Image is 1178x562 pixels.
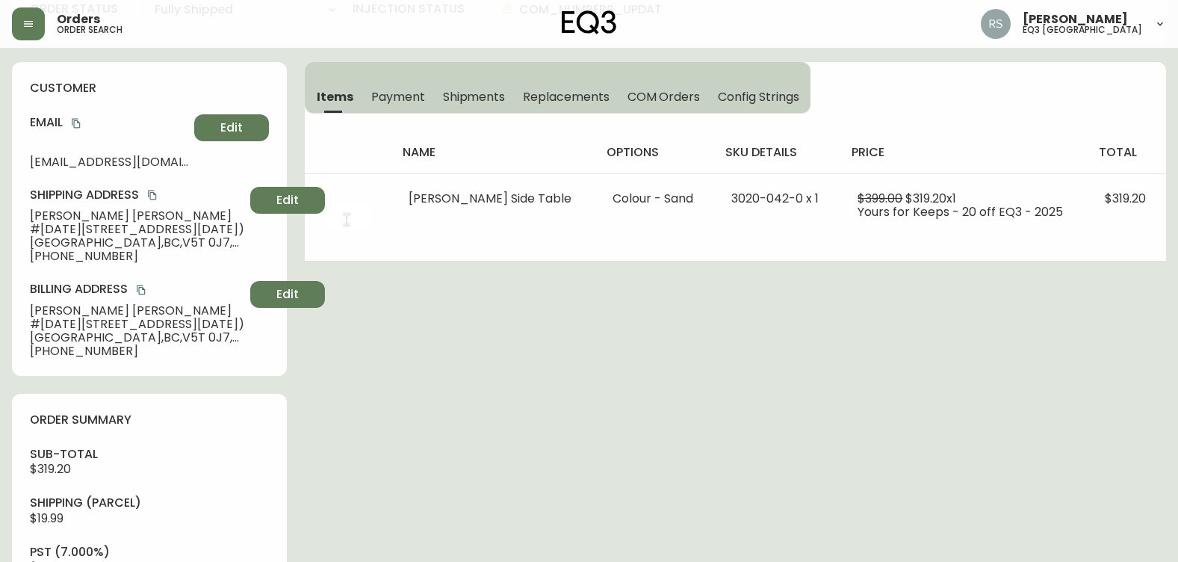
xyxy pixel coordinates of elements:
span: Orders [57,13,100,25]
span: Edit [276,192,299,209]
span: Replacements [523,89,609,105]
button: copy [134,282,149,297]
h4: order summary [30,412,269,428]
span: Items [317,89,353,105]
h4: customer [30,80,269,96]
span: $319.20 [30,460,71,478]
span: Config Strings [718,89,799,105]
img: 3020-042-MC-400-1-ckdovslmy8r9q0198gxpa9j3v.jpg [323,192,371,240]
span: $319.20 [1105,190,1146,207]
span: [GEOGRAPHIC_DATA] , BC , V5T 0J7 , CA [30,331,244,345]
button: copy [69,116,84,131]
h4: Shipping Address [30,187,244,203]
img: 8fb1f8d3fb383d4dec505d07320bdde0 [981,9,1011,39]
span: Shipments [443,89,506,105]
span: $399.00 [858,190,902,207]
span: #[DATE][STREET_ADDRESS][DATE]) [30,318,244,331]
span: [EMAIL_ADDRESS][DOMAIN_NAME] [30,155,188,169]
span: [GEOGRAPHIC_DATA] , BC , V5T 0J7 , CA [30,236,244,250]
span: Yours for Keeps - 20 off EQ3 - 2025 [858,203,1063,220]
span: [PHONE_NUMBER] [30,345,244,358]
span: Payment [371,89,425,105]
h5: eq3 [GEOGRAPHIC_DATA] [1023,25,1142,34]
li: Colour - Sand [613,192,696,206]
span: Edit [276,286,299,303]
span: $319.20 x 1 [905,190,956,207]
span: [PERSON_NAME] [PERSON_NAME] [30,304,244,318]
span: COM Orders [627,89,701,105]
h4: Shipping ( Parcel ) [30,495,269,511]
h4: pst (7.000%) [30,544,269,561]
h4: sub-total [30,446,269,463]
img: logo [562,10,617,34]
button: Edit [194,114,269,141]
button: Edit [250,187,325,214]
button: copy [145,188,160,203]
span: #[DATE][STREET_ADDRESS][DATE]) [30,223,244,236]
h4: options [607,144,702,161]
span: [PERSON_NAME] Side Table [409,190,571,207]
h4: total [1099,144,1154,161]
span: [PERSON_NAME] [PERSON_NAME] [30,209,244,223]
span: [PHONE_NUMBER] [30,250,244,263]
h5: order search [57,25,123,34]
span: 3020-042-0 x 1 [731,190,819,207]
h4: name [403,144,583,161]
h4: Billing Address [30,281,244,297]
h4: price [852,144,1075,161]
span: Edit [220,120,243,136]
h4: sku details [725,144,828,161]
span: [PERSON_NAME] [1023,13,1128,25]
h4: Email [30,114,188,131]
span: $19.99 [30,510,63,527]
button: Edit [250,281,325,308]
